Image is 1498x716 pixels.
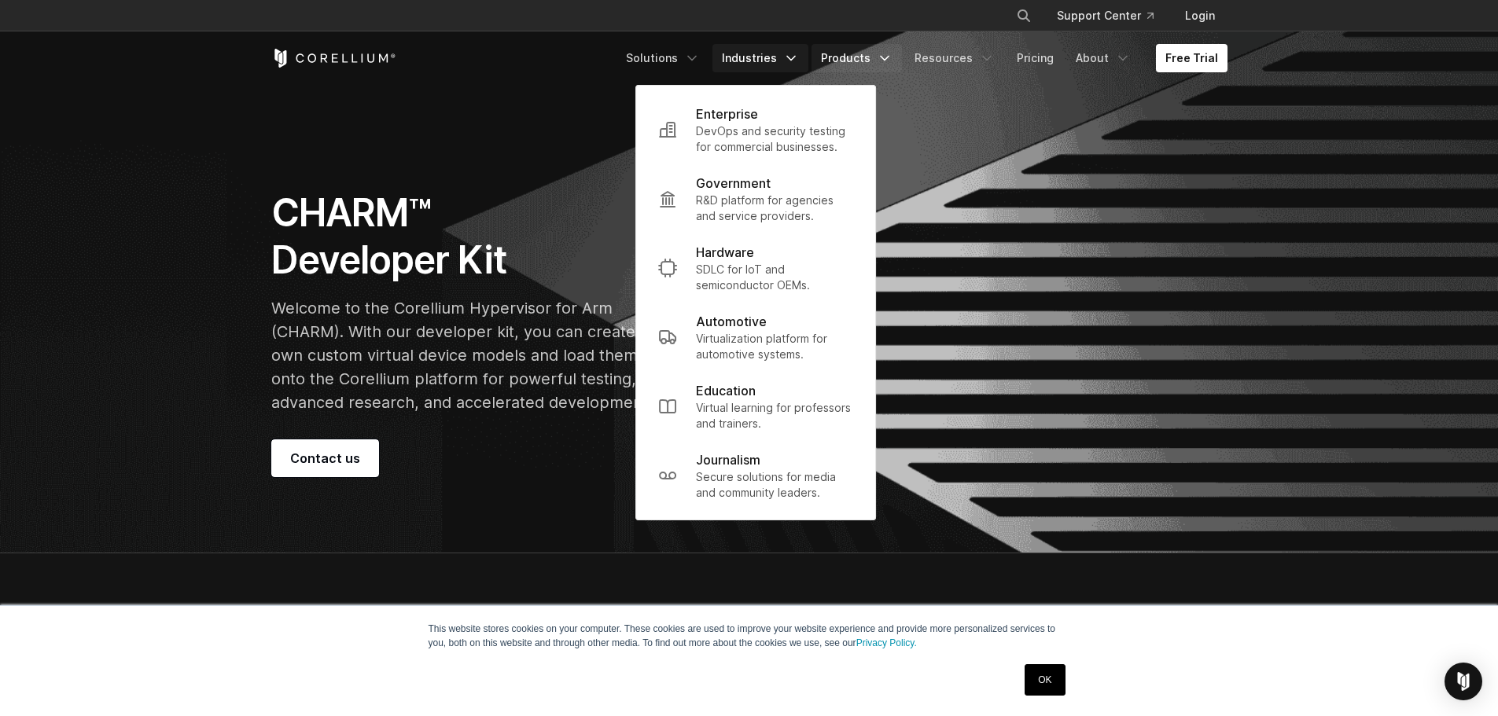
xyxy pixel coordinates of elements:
p: Virtual learning for professors and trainers. [696,400,853,431]
p: Virtualization platform for automotive systems. [696,331,853,362]
a: About [1066,44,1140,72]
a: Privacy Policy. [856,637,917,648]
a: Education Virtual learning for professors and trainers. [646,372,866,441]
a: Resources [905,44,1004,72]
a: Hardware SDLC for IoT and semiconductor OEMs. [646,233,866,303]
p: R&D platform for agencies and service providers. [696,193,853,224]
p: DevOps and security testing for commercial businesses. [696,123,853,155]
span: Contact us [290,449,360,468]
p: Secure solutions for media and community leaders. [696,469,853,501]
a: OK [1025,664,1065,696]
a: Automotive Virtualization platform for automotive systems. [646,303,866,372]
a: Free Trial [1156,44,1227,72]
h1: CHARM™ Developer Kit [271,189,674,284]
a: Pricing [1007,44,1063,72]
p: Hardware [696,243,754,262]
p: Enterprise [696,105,758,123]
p: Automotive [696,312,767,331]
div: Navigation Menu [997,2,1227,30]
a: Support Center [1044,2,1166,30]
a: Solutions [616,44,709,72]
a: Products [812,44,902,72]
p: SDLC for IoT and semiconductor OEMs. [696,262,853,293]
button: Search [1010,2,1038,30]
a: Government R&D platform for agencies and service providers. [646,164,866,233]
p: Welcome to the Corellium Hypervisor for Arm (CHARM). With our developer kit, you can create your ... [271,296,674,414]
p: This website stores cookies on your computer. These cookies are used to improve your website expe... [429,622,1070,650]
p: Government [696,174,771,193]
a: Journalism Secure solutions for media and community leaders. [646,441,866,510]
a: Industries [712,44,808,72]
a: Corellium Home [271,49,396,68]
a: Contact us [271,439,379,477]
a: Login [1172,2,1227,30]
a: Enterprise DevOps and security testing for commercial businesses. [646,95,866,164]
p: Education [696,381,756,400]
p: Journalism [696,450,760,469]
div: Open Intercom Messenger [1445,663,1482,700]
div: Navigation Menu [616,44,1227,72]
